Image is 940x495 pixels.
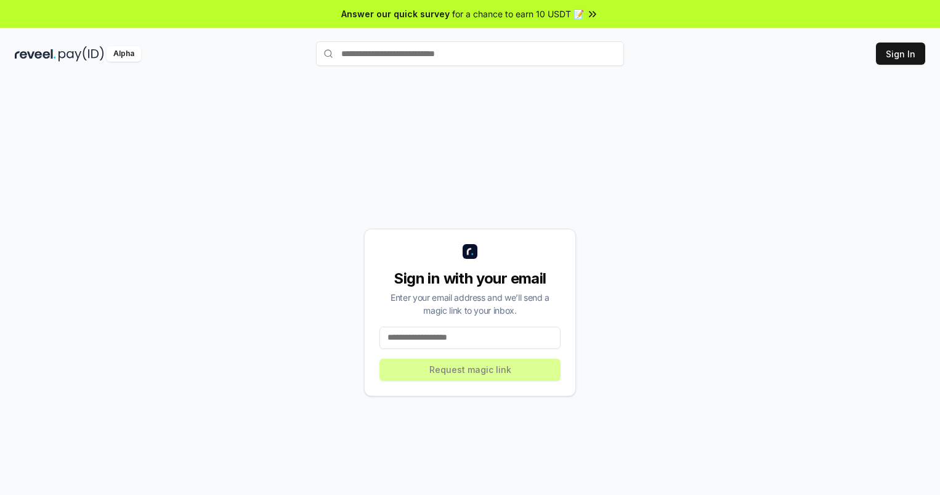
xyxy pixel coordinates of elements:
span: for a chance to earn 10 USDT 📝 [452,7,584,20]
div: Enter your email address and we’ll send a magic link to your inbox. [379,291,561,317]
img: pay_id [59,46,104,62]
img: reveel_dark [15,46,56,62]
span: Answer our quick survey [341,7,450,20]
div: Sign in with your email [379,269,561,288]
button: Sign In [876,43,925,65]
div: Alpha [107,46,141,62]
img: logo_small [463,244,477,259]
